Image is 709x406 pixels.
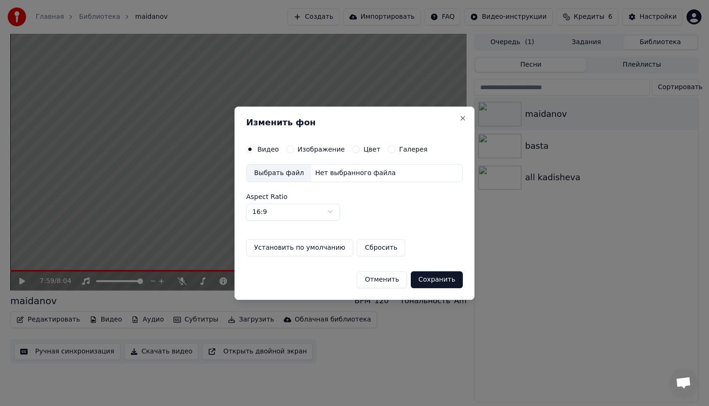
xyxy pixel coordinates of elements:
[247,165,311,182] div: Выбрать файл
[311,169,400,178] div: Нет выбранного файла
[363,146,380,153] label: Цвет
[246,239,353,256] button: Установить по умолчанию
[298,146,345,153] label: Изображение
[257,146,279,153] label: Видео
[357,239,405,256] button: Сбросить
[411,271,463,288] button: Сохранить
[246,193,463,199] label: Aspect Ratio
[357,271,407,288] button: Отменить
[246,118,463,127] h2: Изменить фон
[399,146,428,153] label: Галерея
